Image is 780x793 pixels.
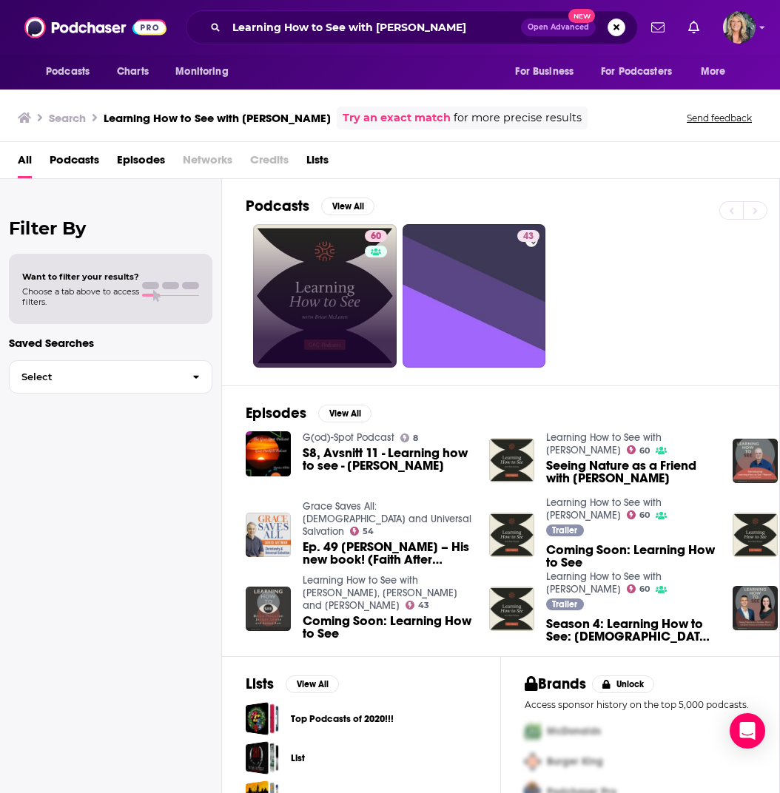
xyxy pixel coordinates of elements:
a: 8 [400,433,419,442]
a: Lists [306,148,329,178]
a: Season 4: Learning How to See: Christianity (How) [546,618,715,643]
input: Search podcasts, credits, & more... [226,16,521,39]
a: Ep. 49 Brian McLaren – His new book! (Faith After Doubt) and his new podcast! (Learning How to See) [303,541,471,566]
a: Coming Soon: Learning How to See [246,587,291,632]
h2: Brands [525,675,586,693]
span: Episodes [117,148,165,178]
span: Choose a tab above to access filters. [22,286,139,307]
a: 54 [350,527,374,536]
a: 60 [627,445,650,454]
span: Logged in as lisa.beech [723,11,756,44]
span: Trailer [552,600,577,609]
img: Seeing Nature as a Friend with Brian McLaren [489,438,534,483]
h3: Search [49,111,86,125]
a: Coming Soon: Learning How to See [546,544,715,569]
h2: Filter By [9,217,212,239]
span: for more precise results [454,109,582,126]
a: Learning How to See with Brian McLaren [546,431,662,456]
span: 43 [523,229,534,244]
a: S8, Avsnitt 11 - Learning how to see - Brian McLaren [303,447,471,472]
p: Saved Searches [9,336,212,350]
h2: Podcasts [246,197,309,215]
span: 60 [639,512,650,519]
button: Send feedback [682,112,756,124]
button: View All [321,198,374,215]
img: Coming Soon: Learning How to See [489,513,534,558]
span: Seeing Nature as a Friend with [PERSON_NAME] [546,459,715,485]
button: Show profile menu [723,11,756,44]
a: Top Podcasts of 2020!!! [291,711,394,727]
a: Show notifications dropdown [682,15,705,40]
a: 60 [253,224,397,368]
a: ListsView All [246,675,339,693]
img: Introducing: Learning How to See "Nature" [733,439,778,484]
img: S8, Avsnitt 11 - Learning how to see - Brian McLaren [246,431,291,476]
span: 54 [363,528,374,535]
img: Season 3: Learning How to See: Christianity (Yes and No) [733,513,778,558]
button: View All [318,405,371,422]
span: Want to filter your results? [22,271,139,282]
span: Monitoring [175,61,228,82]
h3: Learning How to See with [PERSON_NAME] [104,111,331,125]
span: S8, Avsnitt 11 - Learning how to see - [PERSON_NAME] [303,447,471,472]
button: Select [9,360,212,394]
button: Unlock [592,675,655,693]
button: open menu [591,58,693,86]
span: 60 [639,586,650,593]
a: Season 4: Learning How to See: Christianity (How) [489,587,534,632]
a: 43 [517,230,539,242]
h2: Episodes [246,404,306,422]
a: Try an exact match [343,109,451,126]
a: 60 [365,230,387,242]
span: 60 [639,448,650,454]
a: 43 [403,224,546,368]
span: New [568,9,595,23]
span: Networks [183,148,232,178]
a: Learning How to See with Brian McLaren [546,570,662,595]
img: Ep. 49 Brian McLaren – His new book! (Faith After Doubt) and his new podcast! (Learning How to See) [246,513,291,558]
span: McDonalds [547,725,601,738]
button: open menu [36,58,109,86]
a: Coming Soon: Learning How to See [303,615,471,640]
a: List [246,741,279,775]
button: open menu [690,58,744,86]
img: Second Pro Logo [519,746,547,777]
img: Seeing Nature as a Gardener (Part 1) With Brett McLaren and Rachel McLaren [733,586,778,631]
a: All [18,148,32,178]
span: 43 [418,602,429,609]
a: Learning How to See with Brian McLaren, Jacqui Lewis and Richard Rohr [303,574,457,612]
button: View All [286,675,339,693]
span: For Business [515,61,574,82]
button: open menu [505,58,592,86]
span: Select [10,372,181,382]
a: EpisodesView All [246,404,371,422]
span: Ep. 49 [PERSON_NAME] – His new book! (Faith After Doubt) and his new podcast! (Learning How to See) [303,541,471,566]
h2: Lists [246,675,274,693]
button: open menu [165,58,247,86]
div: Open Intercom Messenger [730,713,765,749]
span: Credits [250,148,289,178]
a: G(od)-Spot Podcast [303,431,394,444]
img: User Profile [723,11,756,44]
button: Open AdvancedNew [521,18,596,36]
a: 60 [627,510,650,519]
span: 60 [371,229,381,244]
a: Top Podcasts of 2020!!! [246,702,279,735]
a: Podcasts [50,148,99,178]
a: Charts [107,58,158,86]
span: Podcasts [46,61,90,82]
img: Podchaser - Follow, Share and Rate Podcasts [24,13,167,41]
